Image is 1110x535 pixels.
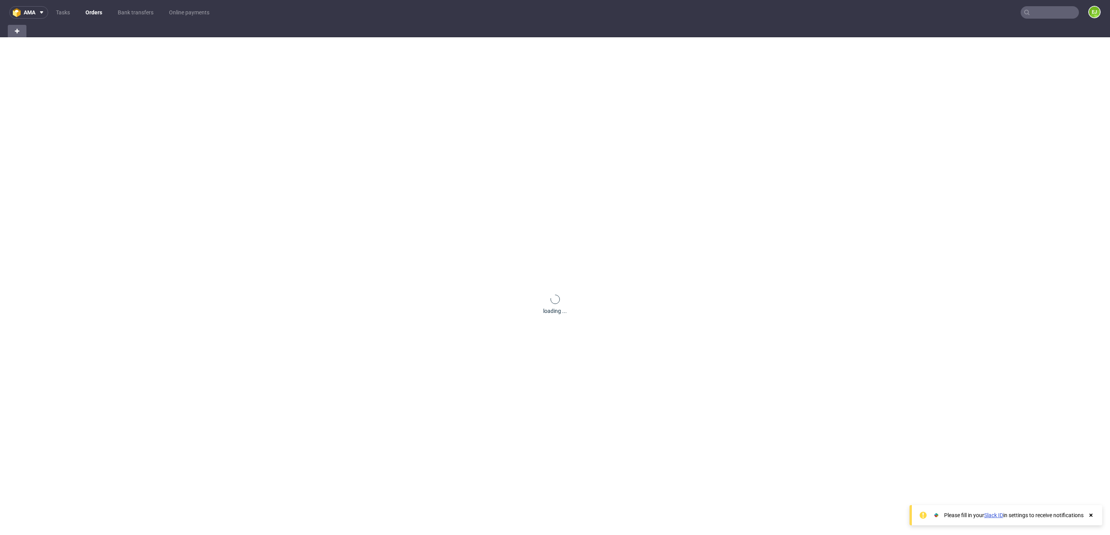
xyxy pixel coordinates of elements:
div: Please fill in your in settings to receive notifications [944,511,1084,519]
a: Bank transfers [113,6,158,19]
img: logo [13,8,24,17]
span: ama [24,10,35,15]
a: Slack ID [984,512,1003,518]
a: Tasks [51,6,75,19]
img: Slack [932,511,940,519]
figcaption: EJ [1089,7,1100,17]
button: ama [9,6,48,19]
div: loading ... [543,307,567,315]
a: Online payments [164,6,214,19]
a: Orders [81,6,107,19]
